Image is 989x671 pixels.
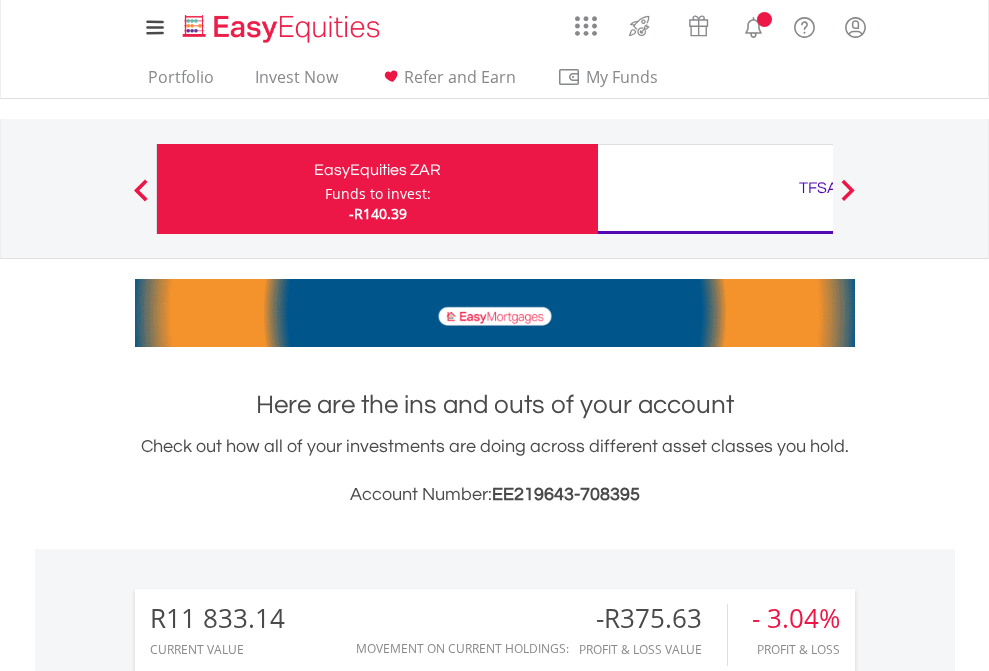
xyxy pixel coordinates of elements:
[356,642,569,655] div: Movement on Current Holdings:
[623,10,656,42] img: thrive-v2.svg
[682,10,715,42] img: vouchers-v2.svg
[179,12,388,45] img: EasyEquities_Logo.png
[150,604,285,633] div: R11 833.14
[135,279,855,347] img: EasyMortage Promotion Banner
[140,67,222,98] a: Portfolio
[779,5,830,45] a: FAQ's and Support
[752,643,840,656] div: Profit & Loss
[579,643,727,656] div: Profit & Loss Value
[169,156,586,184] div: EasyEquities ZAR
[404,66,516,88] span: Refer and Earn
[728,5,779,45] a: Notifications
[135,387,855,423] h1: Here are the ins and outs of your account
[669,5,728,42] a: Vouchers
[492,485,640,504] span: EE219643-708395
[579,604,727,633] div: -R375.63
[830,5,881,49] a: My Profile
[371,67,524,98] a: Refer and Earn
[247,67,346,98] a: Invest Now
[557,64,688,90] span: My Funds
[150,643,285,656] div: CURRENT VALUE
[175,5,388,45] a: Home page
[828,189,868,209] button: Next
[121,189,161,209] button: Previous
[135,433,855,509] div: Check out how all of your investments are doing across different asset classes you hold.
[325,184,431,204] div: Funds to invest:
[349,204,407,223] span: -R140.39
[135,481,855,509] h3: Account Number:
[575,15,597,37] img: grid-menu-icon.svg
[752,604,840,633] div: - 3.04%
[562,5,610,37] a: AppsGrid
